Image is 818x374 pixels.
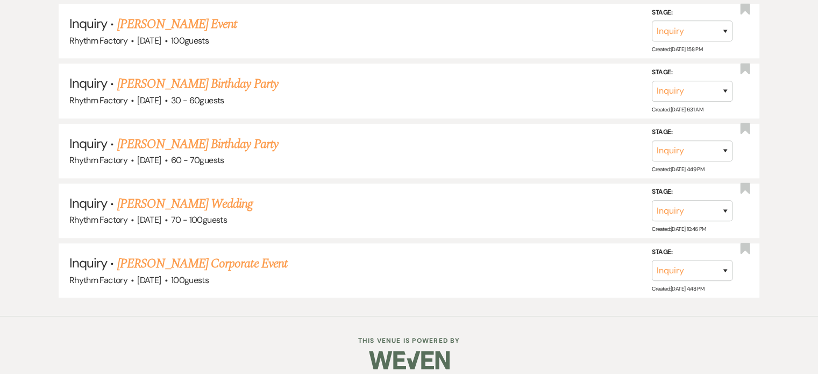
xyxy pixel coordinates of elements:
[69,274,127,286] span: Rhythm Factory
[652,186,732,198] label: Stage:
[117,254,287,273] a: [PERSON_NAME] Corporate Event
[69,214,127,225] span: Rhythm Factory
[652,166,704,173] span: Created: [DATE] 4:49 PM
[69,154,127,166] span: Rhythm Factory
[652,106,703,113] span: Created: [DATE] 6:31 AM
[171,154,224,166] span: 60 - 70 guests
[137,274,161,286] span: [DATE]
[69,95,127,106] span: Rhythm Factory
[117,194,253,214] a: [PERSON_NAME] Wedding
[69,35,127,46] span: Rhythm Factory
[652,7,732,19] label: Stage:
[137,95,161,106] span: [DATE]
[137,35,161,46] span: [DATE]
[652,67,732,79] label: Stage:
[137,154,161,166] span: [DATE]
[652,126,732,138] label: Stage:
[117,74,278,94] a: [PERSON_NAME] Birthday Party
[137,214,161,225] span: [DATE]
[652,246,732,258] label: Stage:
[171,95,224,106] span: 30 - 60 guests
[171,274,209,286] span: 100 guests
[117,135,278,154] a: [PERSON_NAME] Birthday Party
[652,285,704,292] span: Created: [DATE] 4:48 PM
[69,135,107,152] span: Inquiry
[171,35,209,46] span: 100 guests
[652,46,702,53] span: Created: [DATE] 1:58 PM
[69,195,107,211] span: Inquiry
[652,225,706,232] span: Created: [DATE] 10:46 PM
[171,214,227,225] span: 70 - 100 guests
[69,255,107,271] span: Inquiry
[69,15,107,32] span: Inquiry
[117,15,237,34] a: [PERSON_NAME] Event
[69,75,107,91] span: Inquiry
